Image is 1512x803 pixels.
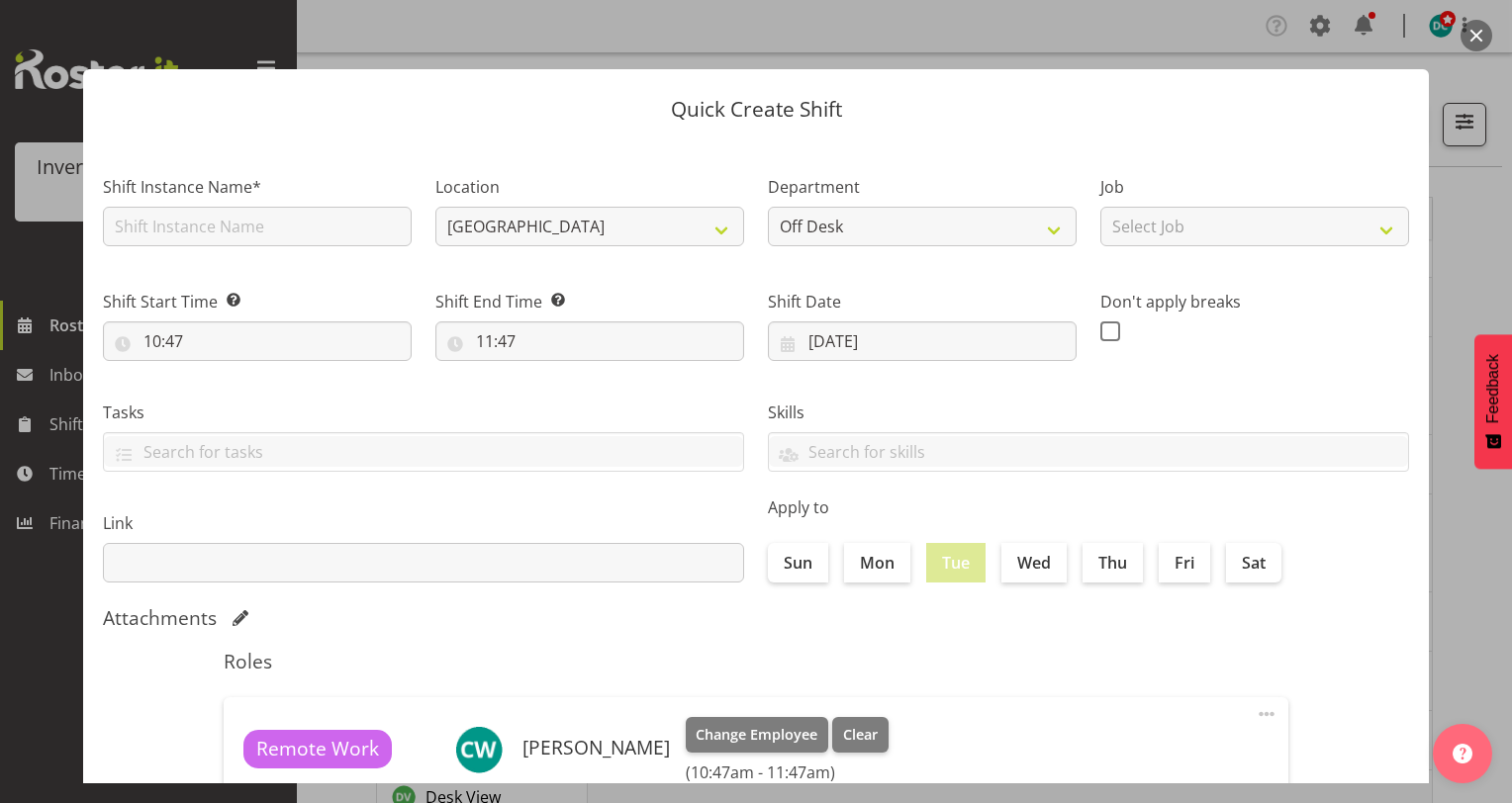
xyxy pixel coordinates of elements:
[1001,543,1067,582] label: Wed
[522,737,670,758] h6: [PERSON_NAME]
[103,99,1409,120] p: Quick Create Shift
[103,401,744,424] label: Tasks
[686,717,829,753] button: Change Employee
[1226,543,1281,582] label: Sat
[926,543,986,582] label: Tue
[224,650,1288,673] h5: Roles
[103,175,412,199] label: Shift Instance Name*
[435,175,744,199] label: Location
[1453,744,1472,763] img: help-xxl-2.png
[1083,543,1143,582] label: Thu
[686,762,889,782] h6: (10:47am - 11:47am)
[768,321,1077,361] input: Click to select...
[103,321,412,361] input: Click to select...
[832,717,889,753] button: Clear
[1100,290,1409,313] label: Don't apply breaks
[768,495,1409,519] label: Apply to
[768,175,1077,199] label: Department
[696,724,817,746] span: Change Employee
[844,543,910,582] label: Mon
[843,724,878,746] span: Clear
[103,290,412,313] label: Shift Start Time
[104,436,743,467] input: Search for tasks
[1100,175,1409,199] label: Job
[768,543,828,582] label: Sun
[103,606,217,630] h5: Attachments
[455,726,503,773] img: catherine-wilson11657.jpg
[768,401,1409,424] label: Skills
[435,290,744,313] label: Shift End Time
[1484,354,1502,423] span: Feedback
[435,321,744,361] input: Click to select...
[103,207,412,246] input: Shift Instance Name
[768,290,1077,313] label: Shift Date
[1474,334,1512,469] button: Feedback - Show survey
[103,511,744,535] label: Link
[256,735,379,763] span: Remote Work
[769,436,1408,467] input: Search for skills
[1159,543,1210,582] label: Fri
